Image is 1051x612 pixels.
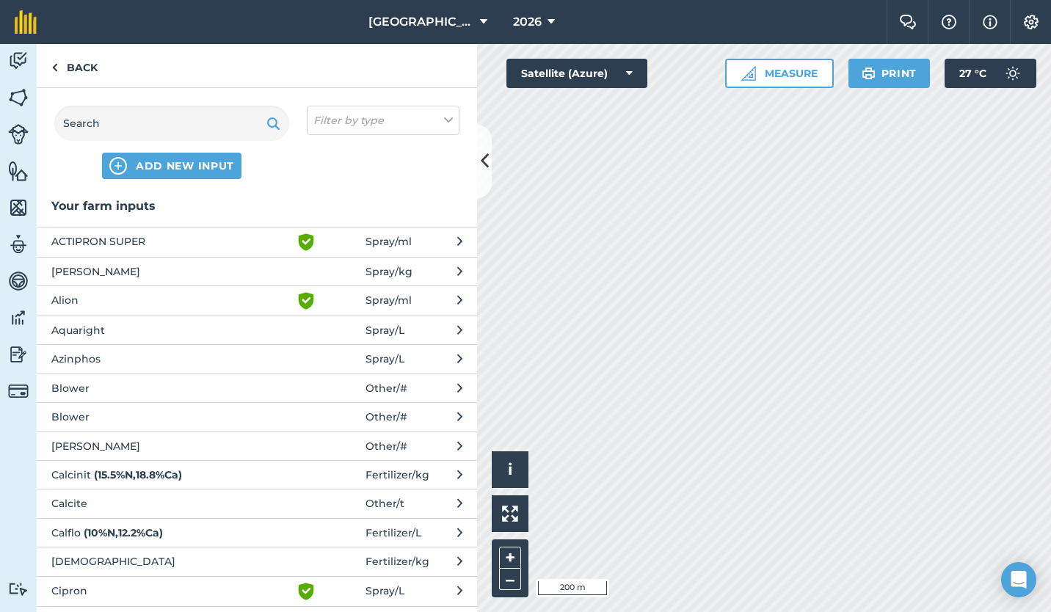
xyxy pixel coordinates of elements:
span: Other / # [366,380,407,396]
img: svg+xml;base64,PHN2ZyB4bWxucz0iaHR0cDovL3d3dy53My5vcmcvMjAwMC9zdmciIHdpZHRoPSIxNCIgaGVpZ2h0PSIyNC... [109,157,127,175]
span: Blower [51,380,291,396]
span: [GEOGRAPHIC_DATA] [368,13,474,31]
span: Alion [51,292,291,310]
span: 2026 [513,13,542,31]
span: Spray / L [366,583,404,600]
button: Calcinit (15.5%N,18.8%Ca)Fertilizer/kg [37,460,477,489]
span: Spray / kg [366,263,412,280]
button: [PERSON_NAME] Other/# [37,431,477,460]
button: Alion Spray/ml [37,285,477,316]
img: A cog icon [1022,15,1040,29]
img: svg+xml;base64,PD94bWwgdmVyc2lvbj0iMS4wIiBlbmNvZGluZz0idXRmLTgiPz4KPCEtLSBHZW5lcmF0b3I6IEFkb2JlIE... [8,307,29,329]
img: A question mark icon [940,15,958,29]
img: svg+xml;base64,PHN2ZyB4bWxucz0iaHR0cDovL3d3dy53My5vcmcvMjAwMC9zdmciIHdpZHRoPSI5IiBoZWlnaHQ9IjI0Ii... [51,59,58,76]
img: svg+xml;base64,PHN2ZyB4bWxucz0iaHR0cDovL3d3dy53My5vcmcvMjAwMC9zdmciIHdpZHRoPSI1NiIgaGVpZ2h0PSI2MC... [8,197,29,219]
img: svg+xml;base64,PD94bWwgdmVyc2lvbj0iMS4wIiBlbmNvZGluZz0idXRmLTgiPz4KPCEtLSBHZW5lcmF0b3I6IEFkb2JlIE... [8,124,29,145]
button: Filter by type [307,106,459,135]
button: [PERSON_NAME] Spray/kg [37,257,477,285]
span: Other / t [366,495,404,511]
span: Other / # [366,438,407,454]
span: Fertilizer / kg [366,467,429,483]
img: svg+xml;base64,PD94bWwgdmVyc2lvbj0iMS4wIiBlbmNvZGluZz0idXRmLTgiPz4KPCEtLSBHZW5lcmF0b3I6IEFkb2JlIE... [8,270,29,292]
strong: ( 15.5 % N , 18.8 % Ca ) [94,468,182,481]
span: Spray / ml [366,292,412,310]
button: Satellite (Azure) [506,59,647,88]
div: Open Intercom Messenger [1001,562,1036,597]
button: – [499,569,521,590]
span: Fertilizer / kg [366,553,429,569]
button: Cipron Spray/L [37,576,477,606]
img: svg+xml;base64,PD94bWwgdmVyc2lvbj0iMS4wIiBlbmNvZGluZz0idXRmLTgiPz4KPCEtLSBHZW5lcmF0b3I6IEFkb2JlIE... [998,59,1028,88]
button: + [499,547,521,569]
span: Calflo [51,525,291,541]
img: svg+xml;base64,PHN2ZyB4bWxucz0iaHR0cDovL3d3dy53My5vcmcvMjAwMC9zdmciIHdpZHRoPSIxOSIgaGVpZ2h0PSIyNC... [266,114,280,132]
button: Calflo (10%N,12.2%Ca)Fertilizer/L [37,518,477,547]
span: ACTIPRON SUPER [51,233,291,251]
button: ADD NEW INPUT [102,153,241,179]
strong: ( 10 % N , 12.2 % Ca ) [84,526,163,539]
span: Other / # [366,409,407,425]
img: svg+xml;base64,PD94bWwgdmVyc2lvbj0iMS4wIiBlbmNvZGluZz0idXRmLTgiPz4KPCEtLSBHZW5lcmF0b3I6IEFkb2JlIE... [8,582,29,596]
span: [PERSON_NAME] [51,263,291,280]
a: Back [37,44,112,87]
img: svg+xml;base64,PD94bWwgdmVyc2lvbj0iMS4wIiBlbmNvZGluZz0idXRmLTgiPz4KPCEtLSBHZW5lcmF0b3I6IEFkb2JlIE... [8,50,29,72]
span: Spray / L [366,351,404,367]
span: 27 ° C [959,59,986,88]
img: Two speech bubbles overlapping with the left bubble in the forefront [899,15,917,29]
button: 27 °C [945,59,1036,88]
img: fieldmargin Logo [15,10,37,34]
span: Blower [51,409,291,425]
img: svg+xml;base64,PHN2ZyB4bWxucz0iaHR0cDovL3d3dy53My5vcmcvMjAwMC9zdmciIHdpZHRoPSIxOSIgaGVpZ2h0PSIyNC... [862,65,876,82]
button: Blower Other/# [37,374,477,402]
button: [DEMOGRAPHIC_DATA] Fertilizer/kg [37,547,477,575]
span: [PERSON_NAME] [51,438,291,454]
button: Blower Other/# [37,402,477,431]
img: svg+xml;base64,PD94bWwgdmVyc2lvbj0iMS4wIiBlbmNvZGluZz0idXRmLTgiPz4KPCEtLSBHZW5lcmF0b3I6IEFkb2JlIE... [8,343,29,365]
span: ADD NEW INPUT [136,159,234,173]
span: Calcite [51,495,291,511]
img: Ruler icon [741,66,756,81]
span: Cipron [51,583,291,600]
button: ACTIPRON SUPER Spray/ml [37,227,477,257]
span: [DEMOGRAPHIC_DATA] [51,553,291,569]
button: Print [848,59,931,88]
button: Measure [725,59,834,88]
span: i [508,460,512,478]
input: Search [54,106,289,141]
button: Calcite Other/t [37,489,477,517]
h3: Your farm inputs [37,197,477,216]
span: Fertilizer / L [366,525,421,541]
img: svg+xml;base64,PHN2ZyB4bWxucz0iaHR0cDovL3d3dy53My5vcmcvMjAwMC9zdmciIHdpZHRoPSI1NiIgaGVpZ2h0PSI2MC... [8,160,29,182]
span: Spray / L [366,322,404,338]
span: Aquaright [51,322,291,338]
button: Azinphos Spray/L [37,344,477,373]
button: i [492,451,528,488]
span: Spray / ml [366,233,412,251]
img: svg+xml;base64,PHN2ZyB4bWxucz0iaHR0cDovL3d3dy53My5vcmcvMjAwMC9zdmciIHdpZHRoPSI1NiIgaGVpZ2h0PSI2MC... [8,87,29,109]
em: Filter by type [313,112,384,128]
img: svg+xml;base64,PD94bWwgdmVyc2lvbj0iMS4wIiBlbmNvZGluZz0idXRmLTgiPz4KPCEtLSBHZW5lcmF0b3I6IEFkb2JlIE... [8,233,29,255]
img: Four arrows, one pointing top left, one top right, one bottom right and the last bottom left [502,506,518,522]
span: Azinphos [51,351,291,367]
img: svg+xml;base64,PHN2ZyB4bWxucz0iaHR0cDovL3d3dy53My5vcmcvMjAwMC9zdmciIHdpZHRoPSIxNyIgaGVpZ2h0PSIxNy... [983,13,997,31]
button: Aquaright Spray/L [37,316,477,344]
span: Calcinit [51,467,291,483]
img: svg+xml;base64,PD94bWwgdmVyc2lvbj0iMS4wIiBlbmNvZGluZz0idXRmLTgiPz4KPCEtLSBHZW5lcmF0b3I6IEFkb2JlIE... [8,381,29,401]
